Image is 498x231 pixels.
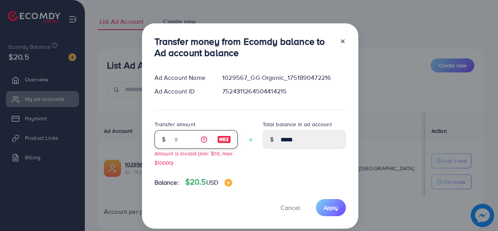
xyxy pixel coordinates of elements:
[216,87,352,96] div: 7524311264504414215
[281,203,300,212] span: Cancel
[148,73,216,82] div: Ad Account Name
[263,120,332,128] label: Total balance in ad account
[271,199,310,216] button: Cancel
[185,177,232,187] h4: $20.5
[154,178,179,187] span: Balance:
[148,87,216,96] div: Ad Account ID
[154,150,234,166] small: Amount is invalid (min: $10, max: $10000)
[217,135,231,144] img: image
[154,36,333,58] h3: Transfer money from Ecomdy balance to Ad account balance
[316,199,346,216] button: Apply
[154,120,195,128] label: Transfer amount
[216,73,352,82] div: 1029567_GG Organic_1751890472216
[224,179,232,187] img: image
[324,204,338,212] span: Apply
[206,178,218,187] span: USD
